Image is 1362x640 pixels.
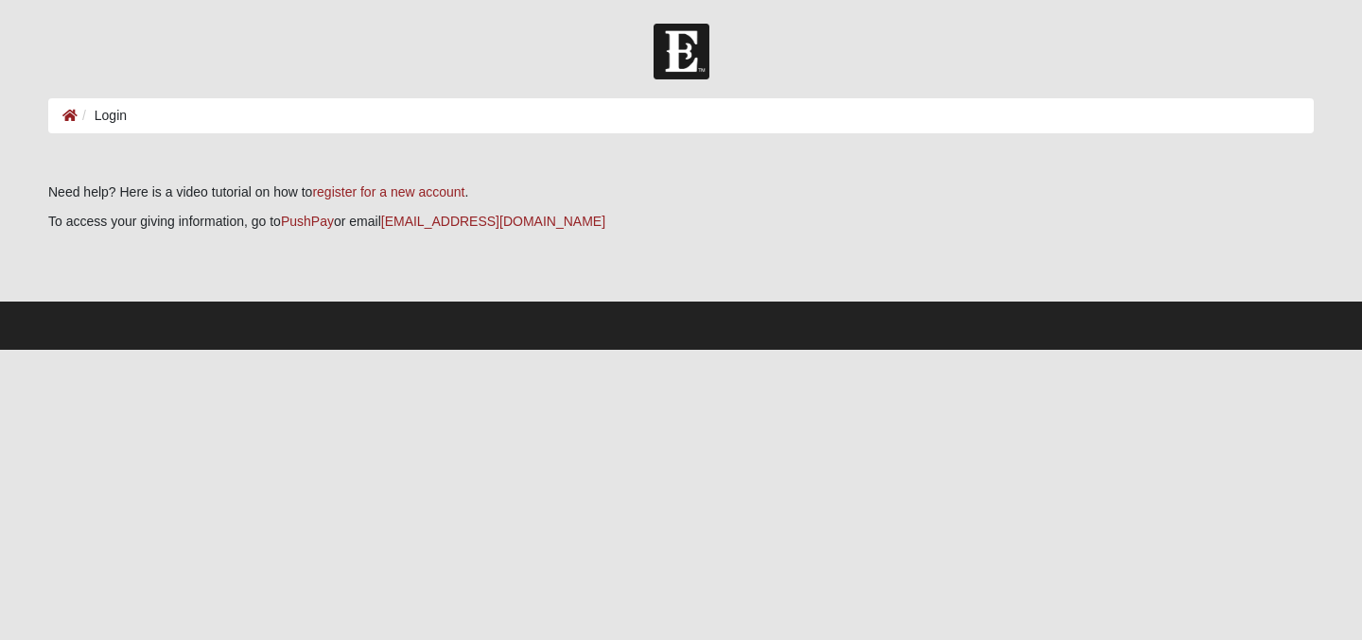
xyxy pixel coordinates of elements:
[312,184,464,199] a: register for a new account
[281,214,334,229] a: PushPay
[48,182,1314,202] p: Need help? Here is a video tutorial on how to .
[78,106,127,126] li: Login
[48,212,1314,232] p: To access your giving information, go to or email
[654,24,709,79] img: Church of Eleven22 Logo
[381,214,605,229] a: [EMAIL_ADDRESS][DOMAIN_NAME]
